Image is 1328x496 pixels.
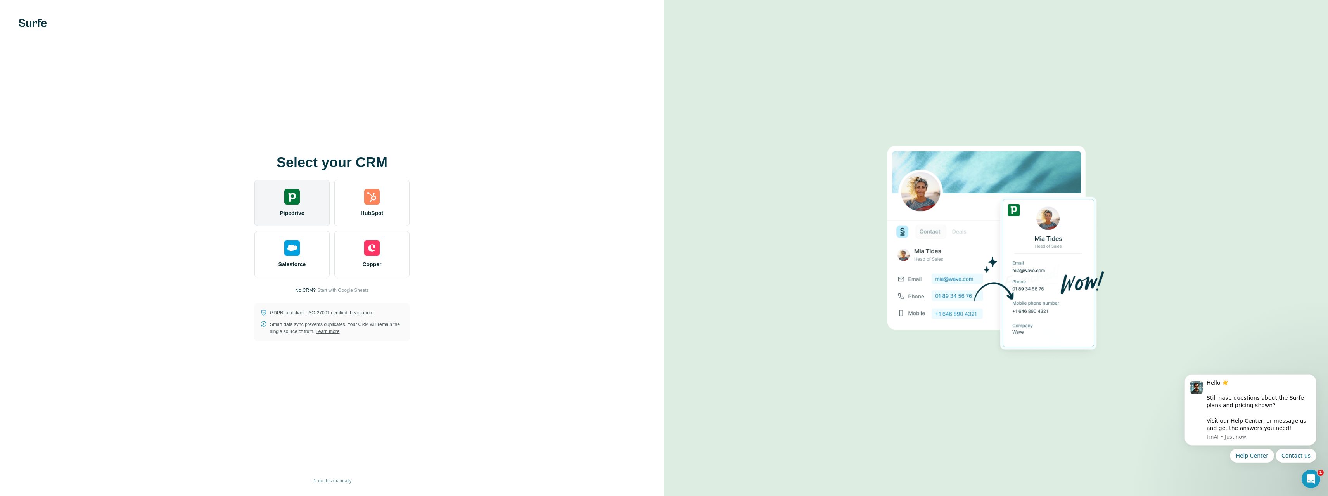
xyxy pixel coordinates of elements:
[364,189,380,205] img: hubspot's logo
[270,309,373,316] p: GDPR compliant. ISO-27001 certified.
[364,240,380,256] img: copper's logo
[307,475,357,487] button: I’ll do this manually
[270,321,403,335] p: Smart data sync prevents duplicates. Your CRM will remain the single source of truth.
[19,19,47,27] img: Surfe's logo
[1173,362,1328,475] iframe: Intercom notifications message
[284,189,300,205] img: pipedrive's logo
[887,133,1105,363] img: PIPEDRIVE image
[278,260,306,268] span: Salesforce
[361,209,383,217] span: HubSpot
[1318,470,1324,476] span: 1
[317,287,369,294] button: Start with Google Sheets
[1302,470,1320,488] iframe: Intercom live chat
[316,329,339,334] a: Learn more
[284,240,300,256] img: salesforce's logo
[312,477,351,484] span: I’ll do this manually
[280,209,304,217] span: Pipedrive
[363,260,382,268] span: Copper
[254,155,410,170] h1: Select your CRM
[295,287,316,294] p: No CRM?
[350,310,373,316] a: Learn more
